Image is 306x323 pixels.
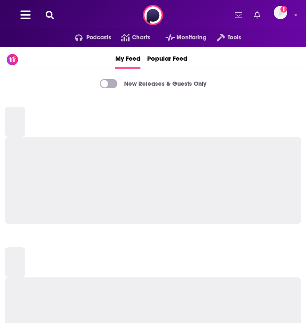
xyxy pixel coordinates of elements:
[274,6,287,19] span: Logged in as alignPR
[147,49,187,67] span: Popular Feed
[280,6,287,13] svg: Add a profile image
[207,31,241,44] button: open menu
[65,31,111,44] button: open menu
[115,47,140,69] a: My Feed
[111,31,150,44] a: Charts
[231,8,246,22] a: Show notifications dropdown
[143,5,163,25] img: Podchaser - Follow, Share and Rate Podcasts
[274,6,292,24] a: Logged in as alignPR
[86,32,111,44] span: Podcasts
[147,47,187,69] a: Popular Feed
[251,8,264,22] a: Show notifications dropdown
[176,32,206,44] span: Monitoring
[228,32,241,44] span: Tools
[115,49,140,67] span: My Feed
[132,32,150,44] span: Charts
[100,79,206,88] a: New Releases & Guests Only
[156,31,207,44] button: open menu
[274,6,287,19] img: User Profile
